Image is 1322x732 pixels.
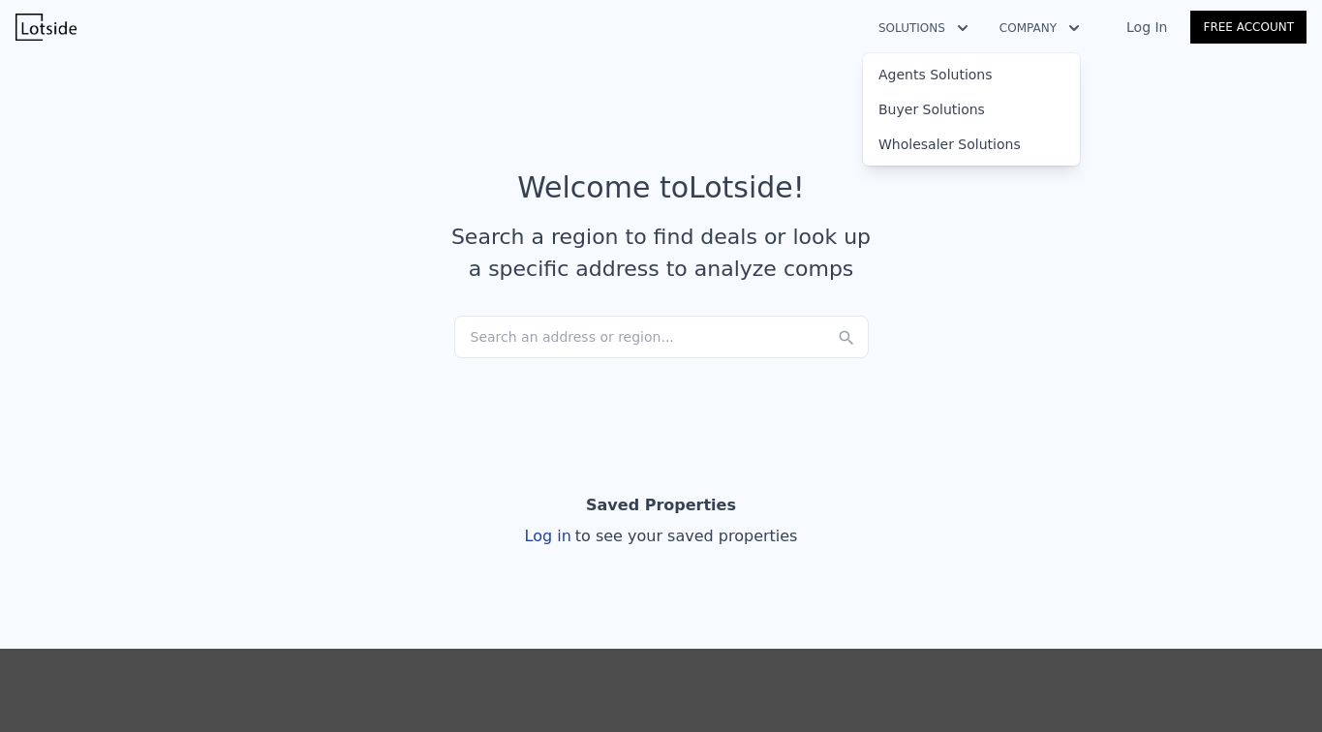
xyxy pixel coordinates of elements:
[15,14,77,41] img: Lotside
[863,57,1080,92] a: Agents Solutions
[863,127,1080,162] a: Wholesaler Solutions
[445,221,878,285] div: Search a region to find deals or look up a specific address to analyze comps
[863,11,984,46] button: Solutions
[1103,17,1190,37] a: Log In
[525,525,798,548] div: Log in
[863,53,1080,166] div: Solutions
[571,527,798,545] span: to see your saved properties
[1190,11,1307,44] a: Free Account
[517,170,805,205] div: Welcome to Lotside !
[586,486,736,525] div: Saved Properties
[863,92,1080,127] a: Buyer Solutions
[984,11,1095,46] button: Company
[454,316,869,358] div: Search an address or region...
